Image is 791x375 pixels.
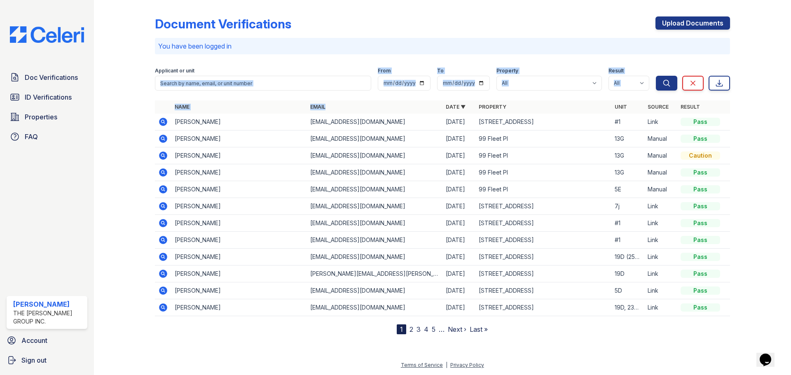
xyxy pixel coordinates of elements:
[644,249,677,266] td: Link
[496,68,518,74] label: Property
[7,89,87,105] a: ID Verifications
[681,270,720,278] div: Pass
[644,282,677,299] td: Link
[307,130,442,147] td: [EMAIL_ADDRESS][DOMAIN_NAME]
[25,112,57,122] span: Properties
[307,299,442,316] td: [EMAIL_ADDRESS][DOMAIN_NAME]
[448,325,466,333] a: Next ›
[307,249,442,266] td: [EMAIL_ADDRESS][DOMAIN_NAME]
[644,215,677,232] td: Link
[442,130,475,147] td: [DATE]
[644,232,677,249] td: Link
[171,282,307,299] td: [PERSON_NAME]
[475,249,611,266] td: [STREET_ADDRESS]
[7,128,87,145] a: FAQ
[155,76,371,91] input: Search by name, email, or unit number
[611,181,644,198] td: 5E
[171,215,307,232] td: [PERSON_NAME]
[378,68,391,74] label: From
[307,215,442,232] td: [EMAIL_ADDRESS][DOMAIN_NAME]
[158,41,727,51] p: You have been logged in
[644,130,677,147] td: Manual
[475,266,611,282] td: [STREET_ADDRESS]
[681,185,720,193] div: Pass
[171,164,307,181] td: [PERSON_NAME]
[611,198,644,215] td: 7j
[475,232,611,249] td: [STREET_ADDRESS]
[307,266,442,282] td: [PERSON_NAME][EMAIL_ADDRESS][PERSON_NAME][DOMAIN_NAME]
[13,309,84,326] div: The [PERSON_NAME] Group Inc.
[475,181,611,198] td: 99 Fleet Pl
[442,114,475,130] td: [DATE]
[608,68,624,74] label: Result
[611,299,644,316] td: 19D, 23E, 25A
[475,215,611,232] td: [STREET_ADDRESS]
[21,355,47,365] span: Sign out
[25,92,72,102] span: ID Verifications
[171,299,307,316] td: [PERSON_NAME]
[450,362,484,368] a: Privacy Policy
[442,164,475,181] td: [DATE]
[655,16,730,30] a: Upload Documents
[442,147,475,164] td: [DATE]
[307,181,442,198] td: [EMAIL_ADDRESS][DOMAIN_NAME]
[681,303,720,312] div: Pass
[644,198,677,215] td: Link
[475,299,611,316] td: [STREET_ADDRESS]
[611,114,644,130] td: #1
[171,181,307,198] td: [PERSON_NAME]
[470,325,488,333] a: Last »
[475,114,611,130] td: [STREET_ADDRESS]
[21,335,47,345] span: Account
[442,181,475,198] td: [DATE]
[681,118,720,126] div: Pass
[307,147,442,164] td: [EMAIL_ADDRESS][DOMAIN_NAME]
[611,282,644,299] td: 5D
[644,181,677,198] td: Manual
[648,104,669,110] a: Source
[475,130,611,147] td: 99 Fleet Pl
[442,249,475,266] td: [DATE]
[475,198,611,215] td: [STREET_ADDRESS]
[171,198,307,215] td: [PERSON_NAME]
[681,236,720,244] div: Pass
[442,198,475,215] td: [DATE]
[442,215,475,232] td: [DATE]
[437,68,444,74] label: To
[756,342,783,367] iframe: chat widget
[611,215,644,232] td: #1
[171,114,307,130] td: [PERSON_NAME]
[644,266,677,282] td: Link
[3,332,91,349] a: Account
[611,130,644,147] td: 13G
[175,104,190,110] a: Name
[7,109,87,125] a: Properties
[681,151,720,160] div: Caution
[13,299,84,309] div: [PERSON_NAME]
[25,132,38,142] span: FAQ
[307,164,442,181] td: [EMAIL_ADDRESS][DOMAIN_NAME]
[25,72,78,82] span: Doc Verifications
[442,282,475,299] td: [DATE]
[7,69,87,86] a: Doc Verifications
[681,253,720,261] div: Pass
[397,324,406,334] div: 1
[171,147,307,164] td: [PERSON_NAME]
[410,325,413,333] a: 2
[307,114,442,130] td: [EMAIL_ADDRESS][DOMAIN_NAME]
[681,202,720,210] div: Pass
[171,249,307,266] td: [PERSON_NAME]
[417,325,421,333] a: 3
[3,352,91,368] a: Sign out
[401,362,443,368] a: Terms of Service
[611,147,644,164] td: 13G
[611,266,644,282] td: 19D
[307,232,442,249] td: [EMAIL_ADDRESS][DOMAIN_NAME]
[432,325,435,333] a: 5
[310,104,325,110] a: Email
[681,135,720,143] div: Pass
[611,249,644,266] td: 19D (25A, 23E)
[442,232,475,249] td: [DATE]
[171,232,307,249] td: [PERSON_NAME]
